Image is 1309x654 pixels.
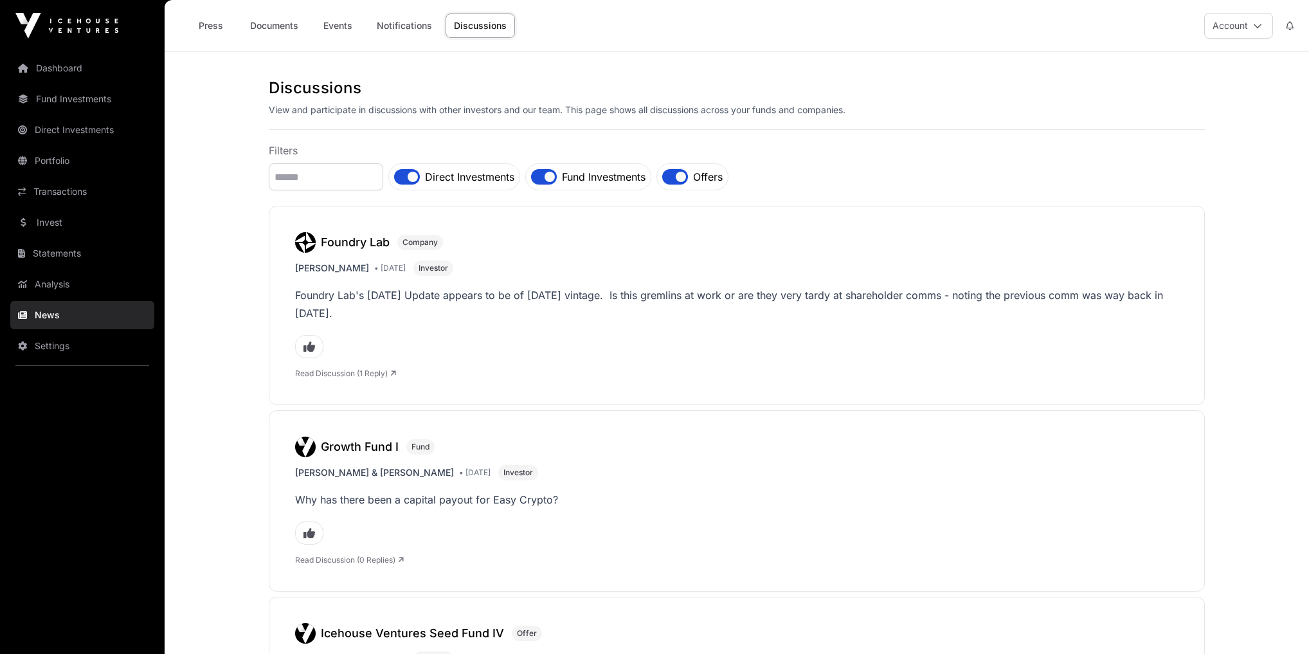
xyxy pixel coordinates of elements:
a: Direct Investments [10,116,154,144]
span: • [DATE] [374,263,406,273]
a: News [10,301,154,329]
a: Statements [10,239,154,268]
img: Logo.svg [295,623,316,644]
a: Analysis [10,270,154,298]
a: Dashboard [10,54,154,82]
span: [PERSON_NAME] & [PERSON_NAME] [295,466,454,479]
p: Foundry Lab's [DATE] Update appears to be of [DATE] vintage. Is this gremlins at work or are they... [295,286,1178,322]
a: Read Discussion (1 Reply) [295,368,396,378]
span: Fund [411,442,429,452]
img: Logo.svg [295,437,316,457]
a: Icehouse Ventures Seed Fund IV [295,623,512,644]
a: Discussions [446,14,515,38]
span: Like this comment [295,522,323,545]
img: Factor-favicon.svg [295,232,316,253]
h1: Discussions [269,78,1205,98]
span: [PERSON_NAME] [295,262,369,275]
a: Documents [242,14,307,38]
label: Offers [693,169,723,185]
a: Settings [10,332,154,360]
h3: Growth Fund I [321,438,399,456]
span: Investor [419,263,448,273]
span: Company [402,237,438,248]
img: Icehouse Ventures Logo [15,13,118,39]
a: Foundry Lab [295,232,397,253]
button: Account [1204,13,1273,39]
a: Events [312,14,363,38]
span: Offer [517,628,537,639]
a: Growth Fund I [295,437,406,457]
span: Like this comment [295,335,323,358]
p: View and participate in discussions with other investors and our team. This page shows all discus... [269,104,1205,116]
a: Read Discussion (0 Replies) [295,555,404,565]
span: • [DATE] [459,468,491,478]
p: Why has there been a capital payout for Easy Crypto? [295,491,1178,509]
h3: Foundry Lab [321,233,390,251]
a: Invest [10,208,154,237]
a: Fund Investments [10,85,154,113]
h3: Icehouse Ventures Seed Fund IV [321,624,504,642]
p: Filters [269,143,1205,158]
a: Notifications [368,14,440,38]
span: Investor [503,468,533,478]
label: Fund Investments [562,169,645,185]
iframe: Chat Widget [1245,592,1309,654]
a: Portfolio [10,147,154,175]
a: Transactions [10,177,154,206]
a: Press [185,14,237,38]
label: Direct Investments [425,169,514,185]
